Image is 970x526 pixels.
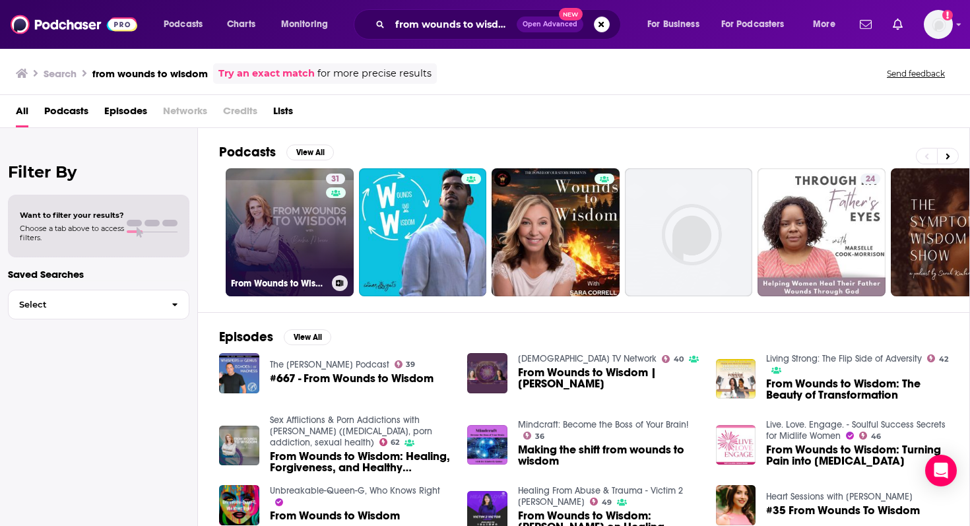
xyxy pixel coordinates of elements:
div: Search podcasts, credits, & more... [366,9,633,40]
span: For Podcasters [721,15,785,34]
img: From Wounds to Wisdom [219,485,259,525]
img: From Wounds to Wisdom: Turning Pain into Personal Growth [716,425,756,465]
div: Open Intercom Messenger [925,455,957,486]
a: 40 [662,355,684,363]
button: Select [8,290,189,319]
span: 24 [866,173,875,186]
a: Try an exact match [218,66,315,81]
p: Saved Searches [8,268,189,280]
a: Show notifications dropdown [888,13,908,36]
a: The Steve Maraboli Podcast [270,359,389,370]
a: #667 - From Wounds to Wisdom [219,353,259,393]
a: Lists [273,100,293,127]
span: Charts [227,15,255,34]
span: Monitoring [281,15,328,34]
span: Networks [163,100,207,127]
span: 62 [391,440,399,445]
a: Mindcraft: Become the Boss of Your Brain! [518,419,688,430]
a: From Wounds to Wisdom: The Beauty of Transformation [766,378,948,401]
a: From Wounds to Wisdom | Rae Calnan [518,367,700,389]
button: open menu [154,14,220,35]
span: From Wounds to Wisdom: Healing, Forgiveness, and Healthy Boundaries with [PERSON_NAME] [270,451,452,473]
button: Send feedback [883,68,949,79]
a: 39 [395,360,416,368]
a: Sex Afflictions & Porn Addictions with Craig Perra (sex addiction, porn addiction, sexual health) [270,414,432,448]
span: 46 [871,434,881,440]
span: From Wounds to Wisdom | [PERSON_NAME] [518,367,700,389]
span: Choose a tab above to access filters. [20,224,124,242]
button: open menu [272,14,345,35]
span: Open Advanced [523,21,577,28]
img: Podchaser - Follow, Share and Rate Podcasts [11,12,137,37]
a: 49 [590,498,612,506]
h3: From Wounds to Wisdom (Previously the Mental-Hell Podcast) [231,278,327,289]
a: 31 [326,174,345,184]
button: open menu [804,14,852,35]
span: 31 [331,173,340,186]
span: Want to filter your results? [20,211,124,220]
img: User Profile [924,10,953,39]
a: From Wounds to Wisdom: Turning Pain into Personal Growth [766,444,948,467]
button: Show profile menu [924,10,953,39]
h2: Podcasts [219,144,276,160]
a: 24 [860,174,880,184]
a: From Wounds to Wisdom [270,510,400,521]
h3: Search [44,67,77,80]
span: 39 [406,362,415,368]
img: From Wounds to Wisdom: The Beauty of Transformation [716,359,756,399]
button: open menu [638,14,716,35]
a: All [16,100,28,127]
a: EpisodesView All [219,329,331,345]
h3: from wounds to wisdom [92,67,208,80]
img: From Wounds to Wisdom | Rae Calnan [467,353,507,393]
a: 36 [523,432,544,440]
a: #667 - From Wounds to Wisdom [270,373,434,384]
span: For Business [647,15,699,34]
span: Logged in as BogaardsPR [924,10,953,39]
span: New [559,8,583,20]
img: From Wounds to Wisdom: Healing, Forgiveness, and Healthy Boundaries with Barbie Moreno [219,426,259,466]
span: Episodes [104,100,147,127]
a: Gnostic TV Network [518,353,657,364]
button: open menu [713,14,804,35]
img: #35 From Wounds To Wisdom [716,485,756,525]
a: From Wounds to Wisdom: Healing, Forgiveness, and Healthy Boundaries with Barbie Moreno [270,451,452,473]
h2: Filter By [8,162,189,181]
a: Living Strong: The Flip Side of Adversity [766,353,922,364]
a: Making the shift from wounds to wisdom [518,444,700,467]
span: Podcasts [164,15,203,34]
svg: Add a profile image [942,10,953,20]
a: 62 [379,438,400,446]
a: 31From Wounds to Wisdom (Previously the Mental-Hell Podcast) [226,168,354,296]
span: Select [9,300,161,309]
button: Open AdvancedNew [517,16,583,32]
span: for more precise results [317,66,432,81]
input: Search podcasts, credits, & more... [390,14,517,35]
a: Heart Sessions with Stephen James [766,491,913,502]
a: 42 [927,354,948,362]
a: Live. Love. Engage. - Soulful Success Secrets for Midlife Women [766,419,946,442]
span: 40 [674,356,684,362]
span: 49 [602,500,612,506]
a: #35 From Wounds To Wisdom [766,505,920,516]
h2: Episodes [219,329,273,345]
a: 46 [859,432,881,440]
a: Podcasts [44,100,88,127]
span: 36 [535,434,544,440]
img: Making the shift from wounds to wisdom [467,425,507,465]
